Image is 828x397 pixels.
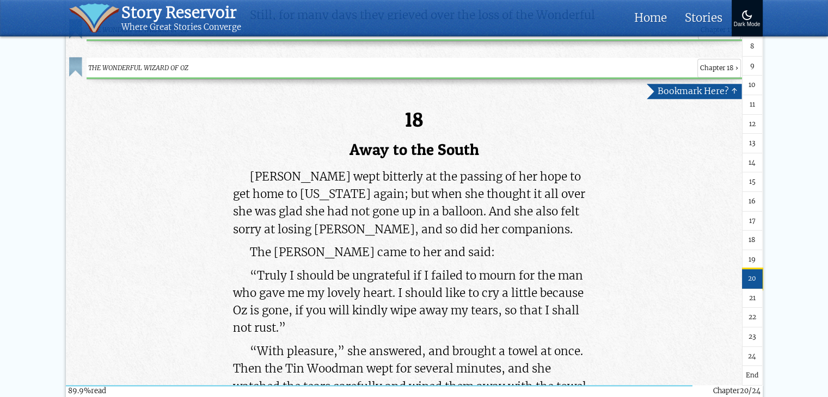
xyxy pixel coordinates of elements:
[750,61,755,71] span: 9
[749,312,756,322] span: 22
[749,235,756,245] span: 18
[749,177,756,187] span: 15
[742,134,763,153] a: 13
[233,267,596,337] p: “Truly I should be ungrateful if I failed to mourn for the man who gave me my lovely heart. I sho...
[749,216,756,226] span: 17
[749,80,756,90] span: 10
[697,59,741,78] span: Chapter 18 ›
[749,138,756,148] span: 13
[88,63,693,73] span: THE WONDERFUL WIZARD OF OZ
[742,57,763,76] a: 9
[742,347,763,367] a: 24
[740,386,749,395] span: 20
[69,3,120,33] img: icon of book with waver spilling out.
[233,244,596,261] p: The [PERSON_NAME] came to her and said:
[742,269,763,289] a: 20
[742,76,763,95] a: 10
[749,255,756,265] span: 19
[742,308,763,327] a: 22
[68,386,106,396] div: read
[749,158,756,168] span: 14
[742,289,763,308] a: 21
[734,22,760,28] div: Dark Mode
[749,196,756,207] span: 16
[749,293,756,303] span: 21
[742,95,763,115] a: 11
[742,115,763,134] a: 12
[658,85,738,97] span: Bookmark Here? ↑
[647,84,742,100] a: Bookmark Here? ↑
[749,119,756,129] span: 12
[740,9,753,22] img: Turn On Dark Mode
[742,192,763,212] a: 16
[121,3,241,22] div: Story Reservoir
[748,351,756,362] span: 24
[68,386,91,395] span: 89.9%
[749,332,756,342] span: 23
[742,327,763,347] a: 23
[750,41,755,52] span: 8
[742,250,763,270] a: 19
[742,172,763,192] a: 15
[121,22,241,33] div: Where Great Stories Converge
[713,386,760,396] div: Chapter /24
[742,153,763,173] a: 14
[233,168,596,238] p: [PERSON_NAME] wept bitterly at the passing of her hope to get home to [US_STATE] again; but when ...
[87,141,742,159] h3: Away to the South
[742,231,763,250] a: 18
[750,100,755,110] span: 11
[748,274,756,284] span: 20
[742,37,763,57] a: 8
[742,212,763,231] a: 17
[742,366,763,386] a: End
[87,108,742,132] h2: 18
